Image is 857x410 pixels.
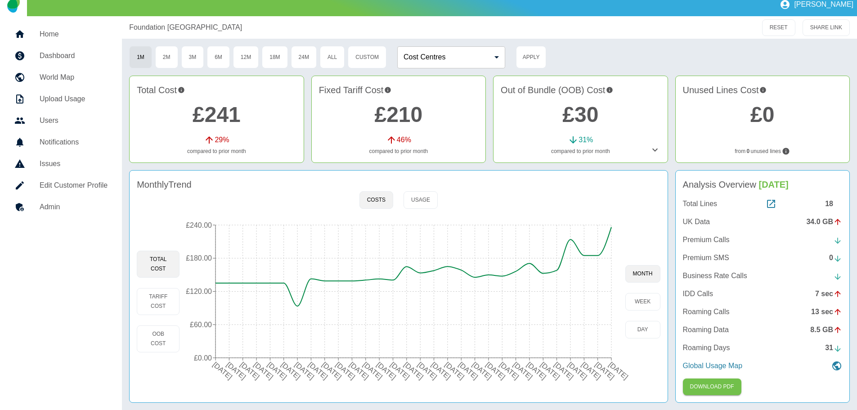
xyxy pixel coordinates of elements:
[553,360,575,381] tspan: [DATE]
[178,83,185,97] svg: This is the total charges incurred over 1 months
[7,67,115,88] a: World Map
[293,360,316,381] tspan: [DATE]
[683,178,842,191] h4: Analysis Overview
[155,46,178,68] button: 2M
[129,22,242,33] a: Foundation [GEOGRAPHIC_DATA]
[194,354,212,362] tspan: £0.00
[501,83,660,97] h4: Out of Bundle (OOB) Cost
[683,216,842,227] a: UK Data34.0 GB
[186,254,212,262] tspan: £180.00
[40,50,108,61] h5: Dashboard
[683,252,729,263] p: Premium SMS
[683,270,842,281] a: Business Rate Calls
[233,46,259,68] button: 12M
[348,46,386,68] button: Custom
[262,46,287,68] button: 18M
[207,46,230,68] button: 6M
[320,46,345,68] button: All
[683,360,743,371] p: Global Usage Map
[362,360,384,381] tspan: [DATE]
[40,180,108,191] h5: Edit Customer Profile
[348,360,371,381] tspan: [DATE]
[211,360,234,381] tspan: [DATE]
[594,360,616,381] tspan: [DATE]
[782,147,790,155] svg: Lines not used during your chosen timeframe. If multiple months selected only lines never used co...
[794,0,853,9] p: [PERSON_NAME]
[430,360,453,381] tspan: [DATE]
[280,360,302,381] tspan: [DATE]
[747,147,750,155] b: 0
[374,103,422,126] a: £210
[750,103,774,126] a: £0
[266,360,288,381] tspan: [DATE]
[7,45,115,67] a: Dashboard
[683,252,842,263] a: Premium SMS0
[444,360,466,381] tspan: [DATE]
[625,321,660,338] button: day
[403,360,425,381] tspan: [DATE]
[683,270,747,281] p: Business Rate Calls
[683,198,718,209] p: Total Lines
[512,360,534,381] tspan: [DATE]
[825,342,842,353] div: 31
[137,147,296,155] p: compared to prior month
[375,360,398,381] tspan: [DATE]
[137,251,179,278] button: Total Cost
[471,360,494,381] tspan: [DATE]
[683,234,730,245] p: Premium Calls
[215,135,229,145] p: 29 %
[186,288,212,295] tspan: £120.00
[40,202,108,212] h5: Admin
[7,23,115,45] a: Home
[759,180,789,189] span: [DATE]
[225,360,247,381] tspan: [DATE]
[579,135,593,145] p: 31 %
[562,103,598,126] a: £30
[7,196,115,218] a: Admin
[137,83,296,97] h4: Total Cost
[40,94,108,104] h5: Upload Usage
[803,19,850,36] button: SHARE LINK
[397,135,411,145] p: 46 %
[683,83,842,97] h4: Unused Lines Cost
[683,216,710,227] p: UK Data
[252,360,275,381] tspan: [DATE]
[137,325,179,352] button: OOB Cost
[7,175,115,196] a: Edit Customer Profile
[239,360,261,381] tspan: [DATE]
[416,360,439,381] tspan: [DATE]
[7,88,115,110] a: Upload Usage
[825,198,842,209] div: 18
[759,83,767,97] svg: Potential saving if surplus lines removed at contract renewal
[40,29,108,40] h5: Home
[40,158,108,169] h5: Issues
[129,46,152,68] button: 1M
[566,360,589,381] tspan: [DATE]
[683,324,729,335] p: Roaming Data
[683,342,842,353] a: Roaming Days31
[683,360,842,371] a: Global Usage Map
[40,115,108,126] h5: Users
[806,216,842,227] div: 34.0 GB
[319,83,478,97] h4: Fixed Tariff Cost
[815,288,842,299] div: 7 sec
[359,191,393,209] button: Costs
[607,360,630,381] tspan: [DATE]
[498,360,520,381] tspan: [DATE]
[829,252,842,263] div: 0
[137,288,179,315] button: Tariff Cost
[516,46,546,68] button: Apply
[625,293,660,311] button: week
[683,306,842,317] a: Roaming Calls13 sec
[384,83,391,97] svg: This is your recurring contracted cost
[683,234,842,245] a: Premium Calls
[404,191,438,209] button: Usage
[580,360,602,381] tspan: [DATE]
[525,360,548,381] tspan: [DATE]
[7,153,115,175] a: Issues
[457,360,480,381] tspan: [DATE]
[321,360,343,381] tspan: [DATE]
[307,360,329,381] tspan: [DATE]
[334,360,357,381] tspan: [DATE]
